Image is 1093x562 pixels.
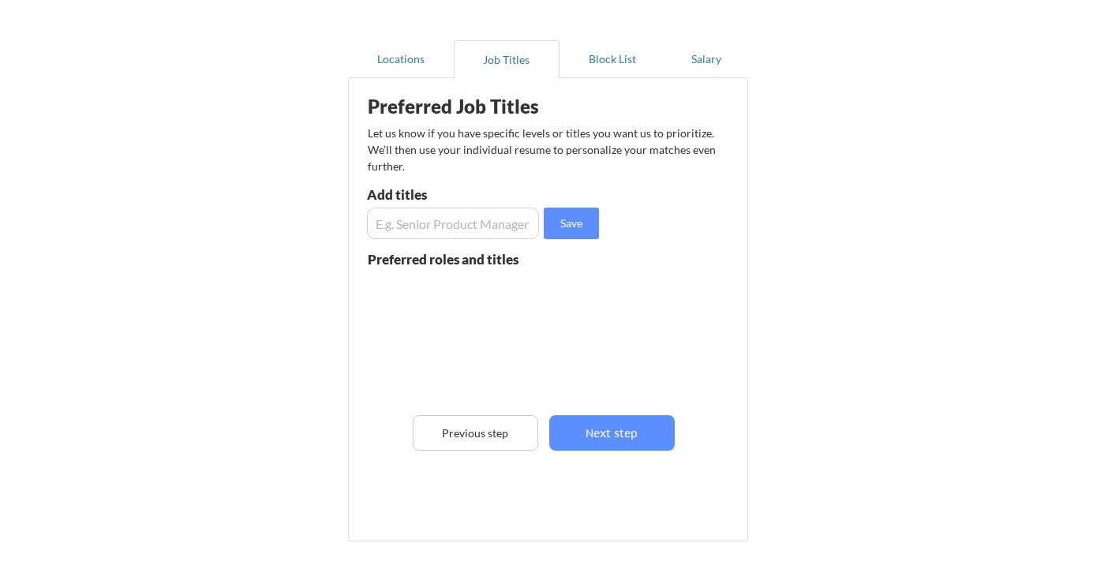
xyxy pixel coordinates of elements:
button: Block List [560,40,665,78]
div: Preferred Job Titles [368,97,567,116]
button: Previous step [413,415,538,451]
input: E.g. Senior Product Manager [367,208,539,239]
button: Save [544,208,599,239]
div: Let us know if you have specific levels or titles you want us to prioritize. We’ll then use your ... [368,125,717,174]
button: Locations [348,40,454,78]
button: Salary [665,40,748,78]
button: Next step [549,415,675,451]
div: Preferred roles and titles [368,253,538,266]
div: Add titles [367,188,535,201]
button: Job Titles [454,40,560,78]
